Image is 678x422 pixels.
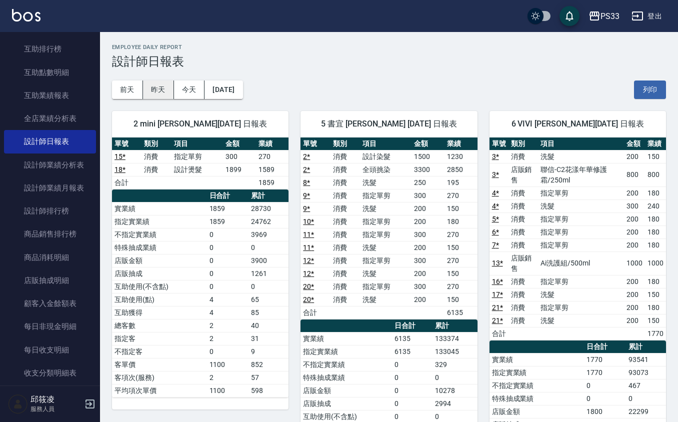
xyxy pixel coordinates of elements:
[143,80,174,99] button: 昨天
[432,371,477,384] td: 0
[4,130,96,153] a: 設計師日報表
[248,306,288,319] td: 85
[624,225,645,238] td: 200
[207,189,249,202] th: 日合計
[248,228,288,241] td: 3969
[207,254,249,267] td: 0
[360,202,411,215] td: 洗髮
[207,267,249,280] td: 0
[4,199,96,222] a: 設計師排行榜
[626,340,666,353] th: 累計
[489,353,584,366] td: 實業績
[300,358,392,371] td: 不指定實業績
[624,251,645,275] td: 1000
[432,358,477,371] td: 329
[207,345,249,358] td: 0
[508,212,538,225] td: 消費
[4,361,96,384] a: 收支分類明細表
[256,176,289,189] td: 1859
[112,215,207,228] td: 指定實業績
[627,7,666,25] button: 登出
[124,119,276,129] span: 2 mini [PERSON_NAME][DATE] 日報表
[4,84,96,107] a: 互助業績報表
[330,202,360,215] td: 消費
[508,314,538,327] td: 消費
[626,392,666,405] td: 0
[538,199,624,212] td: 洗髮
[248,241,288,254] td: 0
[141,137,171,150] th: 類別
[207,358,249,371] td: 1100
[112,54,666,68] h3: 設計師日報表
[112,293,207,306] td: 互助使用(點)
[645,163,666,186] td: 800
[432,397,477,410] td: 2994
[508,163,538,186] td: 店販銷售
[330,189,360,202] td: 消費
[584,353,626,366] td: 1770
[444,306,477,319] td: 6135
[300,384,392,397] td: 店販金額
[538,275,624,288] td: 指定單剪
[171,163,223,176] td: 設計燙髮
[360,176,411,189] td: 洗髮
[392,332,432,345] td: 6135
[538,186,624,199] td: 指定單剪
[411,202,444,215] td: 200
[538,288,624,301] td: 洗髮
[626,366,666,379] td: 93073
[4,107,96,130] a: 全店業績分析表
[584,340,626,353] th: 日合計
[508,275,538,288] td: 消費
[207,241,249,254] td: 0
[300,137,330,150] th: 單號
[411,150,444,163] td: 1500
[508,301,538,314] td: 消費
[223,150,256,163] td: 300
[489,137,508,150] th: 單號
[444,150,477,163] td: 1230
[624,186,645,199] td: 200
[360,137,411,150] th: 項目
[584,6,623,26] button: PS33
[624,301,645,314] td: 200
[489,366,584,379] td: 指定實業績
[112,345,207,358] td: 不指定客
[645,186,666,199] td: 180
[360,215,411,228] td: 指定單剪
[624,288,645,301] td: 200
[645,212,666,225] td: 180
[174,80,205,99] button: 今天
[4,153,96,176] a: 設計師業績分析表
[248,293,288,306] td: 65
[248,384,288,397] td: 598
[444,176,477,189] td: 195
[624,137,645,150] th: 金額
[256,163,289,176] td: 1589
[112,306,207,319] td: 互助獲得
[444,228,477,241] td: 270
[508,288,538,301] td: 消費
[112,332,207,345] td: 指定客
[248,189,288,202] th: 累計
[508,199,538,212] td: 消費
[141,163,171,176] td: 消費
[392,358,432,371] td: 0
[634,80,666,99] button: 列印
[444,280,477,293] td: 270
[204,80,242,99] button: [DATE]
[411,267,444,280] td: 200
[538,225,624,238] td: 指定單剪
[8,394,28,414] img: Person
[624,150,645,163] td: 200
[501,119,654,129] span: 6 VIVI [PERSON_NAME][DATE] 日報表
[624,212,645,225] td: 200
[584,366,626,379] td: 1770
[223,137,256,150] th: 金額
[411,137,444,150] th: 金額
[4,222,96,245] a: 商品銷售排行榜
[489,405,584,418] td: 店販金額
[4,315,96,338] a: 每日非現金明細
[207,228,249,241] td: 0
[444,215,477,228] td: 180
